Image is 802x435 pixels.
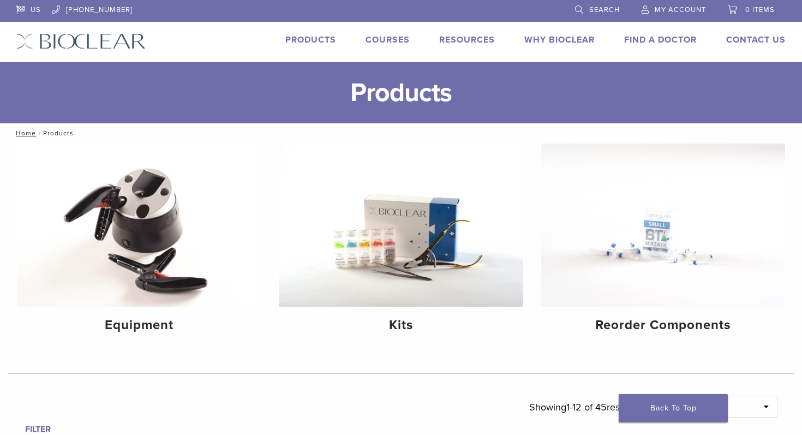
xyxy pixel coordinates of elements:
a: Reorder Components [541,144,785,342]
nav: Products [8,123,794,143]
span: Search [589,5,620,14]
h4: Equipment [26,315,253,335]
h4: Kits [288,315,514,335]
a: Kits [279,144,523,342]
a: Equipment [17,144,261,342]
span: 1-12 of 45 [566,401,607,413]
span: 0 items [745,5,775,14]
p: Showing results [529,396,635,419]
a: Find A Doctor [624,34,697,45]
a: Why Bioclear [524,34,595,45]
h4: Reorder Components [549,315,776,335]
img: Reorder Components [541,144,785,307]
img: Kits [279,144,523,307]
a: Products [285,34,336,45]
a: Resources [439,34,495,45]
a: Back To Top [619,394,728,422]
span: My Account [655,5,706,14]
img: Bioclear [16,33,146,49]
a: Contact Us [726,34,786,45]
img: Equipment [17,144,261,307]
span: / [36,130,43,136]
a: Courses [366,34,410,45]
a: Home [13,129,36,137]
